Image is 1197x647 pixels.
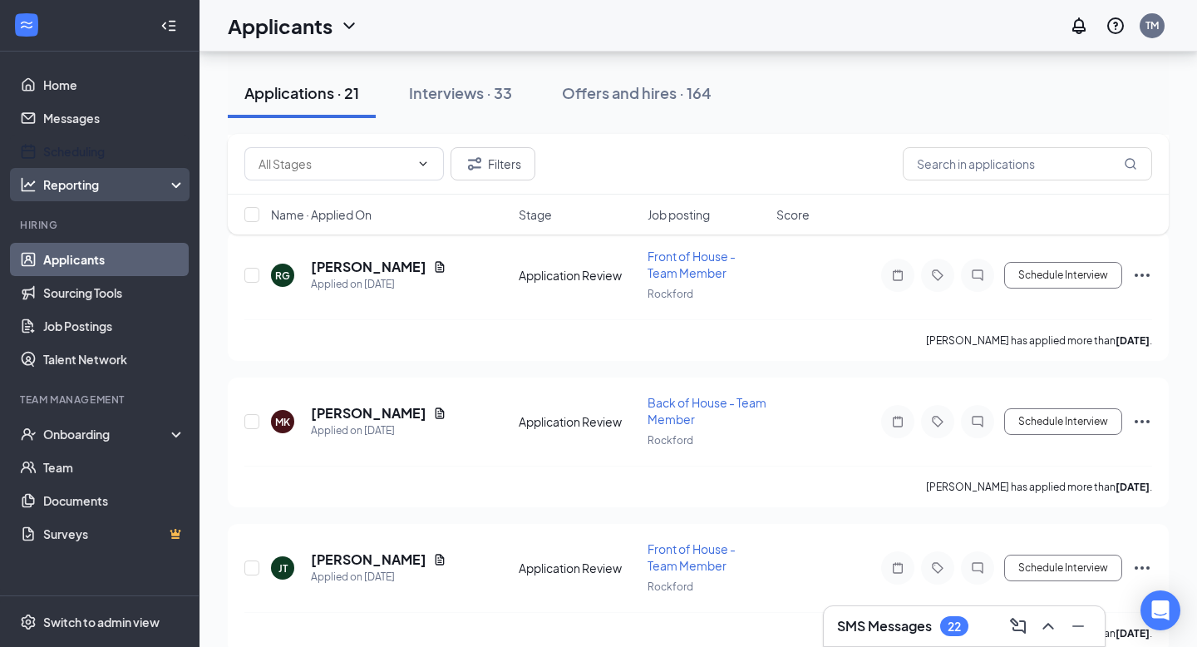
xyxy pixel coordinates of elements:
svg: Collapse [160,17,177,34]
button: Schedule Interview [1004,555,1122,581]
svg: ComposeMessage [1008,616,1028,636]
svg: MagnifyingGlass [1124,157,1137,170]
span: Front of House - Team Member [648,541,736,573]
svg: Ellipses [1132,412,1152,432]
div: Hiring [20,218,182,232]
h5: [PERSON_NAME] [311,551,426,569]
svg: Tag [928,415,948,428]
div: Team Management [20,393,182,407]
svg: Tag [928,561,948,575]
svg: Minimize [1068,616,1088,636]
div: Offers and hires · 164 [562,82,712,103]
p: [PERSON_NAME] has applied more than . [926,480,1152,494]
svg: UserCheck [20,426,37,442]
div: Onboarding [43,426,171,442]
span: Rockford [648,580,693,593]
a: Job Postings [43,309,185,343]
span: Score [776,206,810,223]
b: [DATE] [1116,627,1150,640]
h5: [PERSON_NAME] [311,404,426,422]
svg: Filter [465,154,485,174]
svg: Ellipses [1132,558,1152,578]
a: Applicants [43,243,185,276]
h1: Applicants [228,12,332,40]
div: Applied on [DATE] [311,276,446,293]
button: ComposeMessage [1005,613,1032,640]
div: 22 [948,620,961,634]
svg: Notifications [1069,16,1089,36]
svg: ChatInactive [968,415,988,428]
div: Application Review [519,413,638,430]
span: Stage [519,206,552,223]
svg: ChevronDown [416,157,430,170]
button: Filter Filters [451,147,535,180]
div: Reporting [43,176,186,193]
svg: QuestionInfo [1106,16,1126,36]
svg: ChatInactive [968,269,988,282]
div: Applied on [DATE] [311,422,446,439]
p: [PERSON_NAME] has applied more than . [926,333,1152,348]
div: Applications · 21 [244,82,359,103]
span: Rockford [648,288,693,300]
h3: SMS Messages [837,617,932,635]
svg: Note [888,415,908,428]
a: Messages [43,101,185,135]
svg: Document [433,407,446,420]
button: Schedule Interview [1004,408,1122,435]
svg: Tag [928,269,948,282]
button: Minimize [1065,613,1091,640]
a: Team [43,451,185,484]
a: Sourcing Tools [43,276,185,309]
div: Application Review [519,267,638,284]
span: Back of House - Team Member [648,395,766,427]
svg: ChevronDown [339,16,359,36]
svg: ChatInactive [968,561,988,575]
div: Switch to admin view [43,614,160,630]
svg: Document [433,553,446,566]
a: Home [43,68,185,101]
svg: Settings [20,614,37,630]
svg: Ellipses [1132,265,1152,285]
a: Talent Network [43,343,185,376]
div: Open Intercom Messenger [1140,590,1180,630]
input: All Stages [259,155,410,173]
span: Name · Applied On [271,206,372,223]
svg: Note [888,269,908,282]
div: JT [278,561,288,575]
div: Interviews · 33 [409,82,512,103]
div: TM [1145,18,1159,32]
span: Job posting [648,206,710,223]
svg: Note [888,561,908,575]
span: Rockford [648,434,693,447]
div: MK [275,415,290,429]
button: ChevronUp [1035,613,1062,640]
a: SurveysCrown [43,517,185,551]
a: Scheduling [43,135,185,168]
b: [DATE] [1116,334,1150,347]
div: RG [275,269,290,283]
a: Documents [43,484,185,517]
svg: Document [433,260,446,274]
b: [DATE] [1116,481,1150,493]
svg: WorkstreamLogo [18,17,35,33]
div: Applied on [DATE] [311,569,446,585]
svg: ChevronUp [1038,616,1058,636]
input: Search in applications [903,147,1152,180]
button: Schedule Interview [1004,262,1122,289]
h5: [PERSON_NAME] [311,258,426,276]
div: Application Review [519,560,638,576]
svg: Analysis [20,176,37,193]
